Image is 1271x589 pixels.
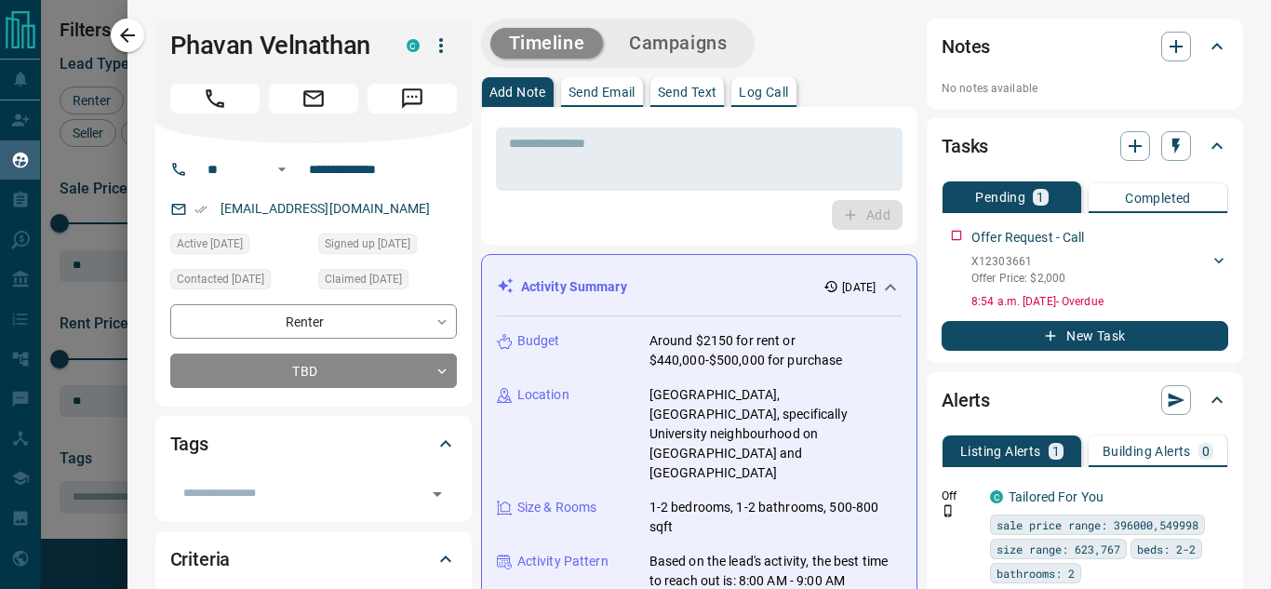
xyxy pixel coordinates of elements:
[170,537,457,582] div: Criteria
[170,354,457,388] div: TBD
[942,80,1228,97] p: No notes available
[497,270,902,304] div: Activity Summary[DATE]
[942,488,979,504] p: Off
[1037,191,1044,204] p: 1
[997,540,1120,558] span: size range: 623,767
[424,481,450,507] button: Open
[942,321,1228,351] button: New Task
[170,31,379,60] h1: Phavan Velnathan
[170,544,231,574] h2: Criteria
[318,234,457,260] div: Thu Aug 14 2025
[1052,445,1060,458] p: 1
[942,504,955,517] svg: Push Notification Only
[942,124,1228,168] div: Tasks
[271,158,293,181] button: Open
[517,385,569,405] p: Location
[170,429,208,459] h2: Tags
[990,490,1003,503] div: condos.ca
[569,86,635,99] p: Send Email
[407,39,420,52] div: condos.ca
[517,331,560,351] p: Budget
[170,304,457,339] div: Renter
[997,564,1075,582] span: bathrooms: 2
[221,201,431,216] a: [EMAIL_ADDRESS][DOMAIN_NAME]
[971,270,1065,287] p: Offer Price: $2,000
[739,86,788,99] p: Log Call
[971,293,1228,310] p: 8:54 a.m. [DATE] - Overdue
[658,86,717,99] p: Send Text
[194,203,207,216] svg: Email Verified
[170,422,457,466] div: Tags
[649,498,902,537] p: 1-2 bedrooms, 1-2 bathrooms, 500-800 sqft
[325,270,402,288] span: Claimed [DATE]
[971,253,1065,270] p: X12303661
[517,552,609,571] p: Activity Pattern
[649,331,902,370] p: Around $2150 for rent or $440,000-$500,000 for purchase
[971,228,1085,248] p: Offer Request - Call
[368,84,457,114] span: Message
[521,277,627,297] p: Activity Summary
[942,378,1228,422] div: Alerts
[177,234,243,253] span: Active [DATE]
[325,234,410,253] span: Signed up [DATE]
[971,249,1228,290] div: X12303661Offer Price: $2,000
[1125,192,1191,205] p: Completed
[1009,489,1104,504] a: Tailored For You
[842,279,876,296] p: [DATE]
[318,269,457,295] div: Thu Aug 14 2025
[1137,540,1196,558] span: beds: 2-2
[975,191,1025,204] p: Pending
[517,498,597,517] p: Size & Rooms
[610,28,745,59] button: Campaigns
[942,385,990,415] h2: Alerts
[177,270,264,288] span: Contacted [DATE]
[649,385,902,483] p: [GEOGRAPHIC_DATA], [GEOGRAPHIC_DATA], specifically University neighbourhood on [GEOGRAPHIC_DATA] ...
[942,24,1228,69] div: Notes
[489,86,546,99] p: Add Note
[1202,445,1210,458] p: 0
[170,84,260,114] span: Call
[942,32,990,61] h2: Notes
[170,269,309,295] div: Fri Aug 15 2025
[997,515,1198,534] span: sale price range: 396000,549998
[490,28,604,59] button: Timeline
[269,84,358,114] span: Email
[1103,445,1191,458] p: Building Alerts
[960,445,1041,458] p: Listing Alerts
[942,131,988,161] h2: Tasks
[170,234,309,260] div: Wed Aug 20 2025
